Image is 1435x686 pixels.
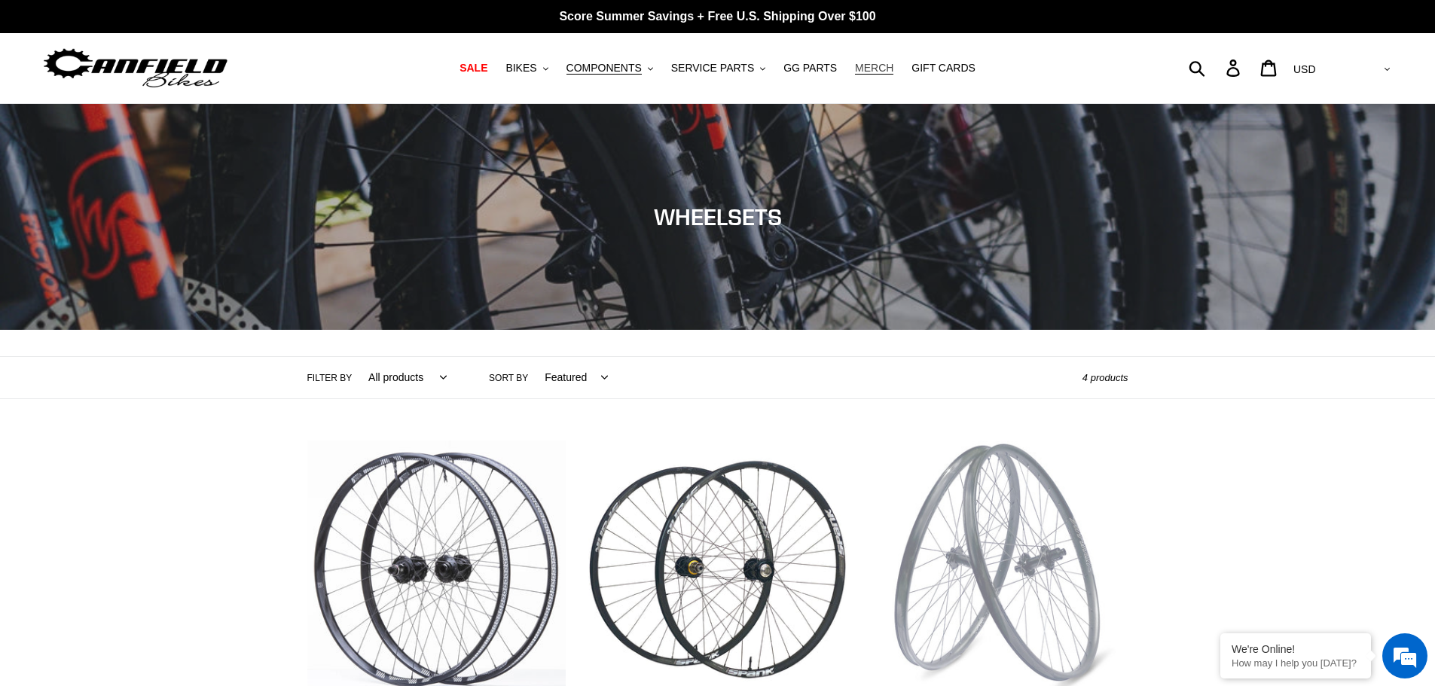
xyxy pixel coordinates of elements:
[904,58,983,78] a: GIFT CARDS
[783,62,837,75] span: GG PARTS
[101,84,276,104] div: Chat with us now
[566,62,642,75] span: COMPONENTS
[1197,51,1235,84] input: Search
[307,371,353,385] label: Filter by
[17,83,39,105] div: Navigation go back
[855,62,893,75] span: MERCH
[498,58,555,78] button: BIKES
[41,44,230,92] img: Canfield Bikes
[654,203,782,230] span: WHEELSETS
[1232,643,1360,655] div: We're Online!
[776,58,844,78] a: GG PARTS
[847,58,901,78] a: MERCH
[247,8,283,44] div: Minimize live chat window
[671,62,754,75] span: SERVICE PARTS
[559,58,661,78] button: COMPONENTS
[460,62,487,75] span: SALE
[452,58,495,78] a: SALE
[664,58,773,78] button: SERVICE PARTS
[505,62,536,75] span: BIKES
[489,371,528,385] label: Sort by
[1082,372,1128,383] span: 4 products
[8,411,287,464] textarea: Type your message and hit 'Enter'
[911,62,975,75] span: GIFT CARDS
[48,75,86,113] img: d_696896380_company_1647369064580_696896380
[87,190,208,342] span: We're online!
[1232,657,1360,669] p: How may I help you today?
